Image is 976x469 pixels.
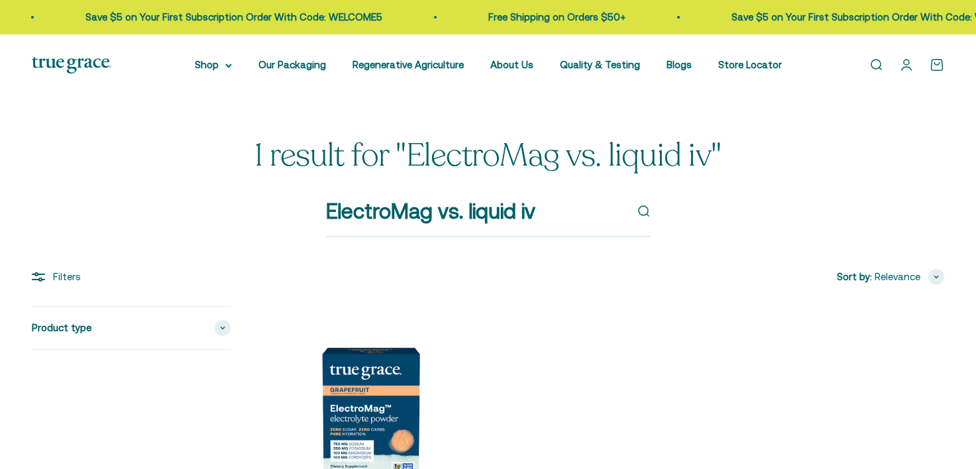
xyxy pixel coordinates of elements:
a: Our Packaging [258,59,326,70]
input: Search [326,194,625,228]
a: Quality & Testing [560,59,640,70]
h1: 1 result for "ElectroMag vs. liquid iv" [32,138,944,174]
summary: Product type [32,307,231,349]
div: Filters [32,269,231,285]
a: Store Locator [718,59,782,70]
span: Product type [32,320,91,336]
p: Save $5 on Your First Subscription Order With Code: WELCOME5 [83,9,380,25]
a: Free Shipping on Orders $50+ [486,11,624,23]
summary: Shop [195,57,232,73]
span: Relevance [875,269,920,285]
a: Blogs [667,59,692,70]
button: Relevance [875,269,944,285]
a: About Us [490,59,533,70]
a: Regenerative Agriculture [352,59,464,70]
span: Sort by: [837,269,872,285]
